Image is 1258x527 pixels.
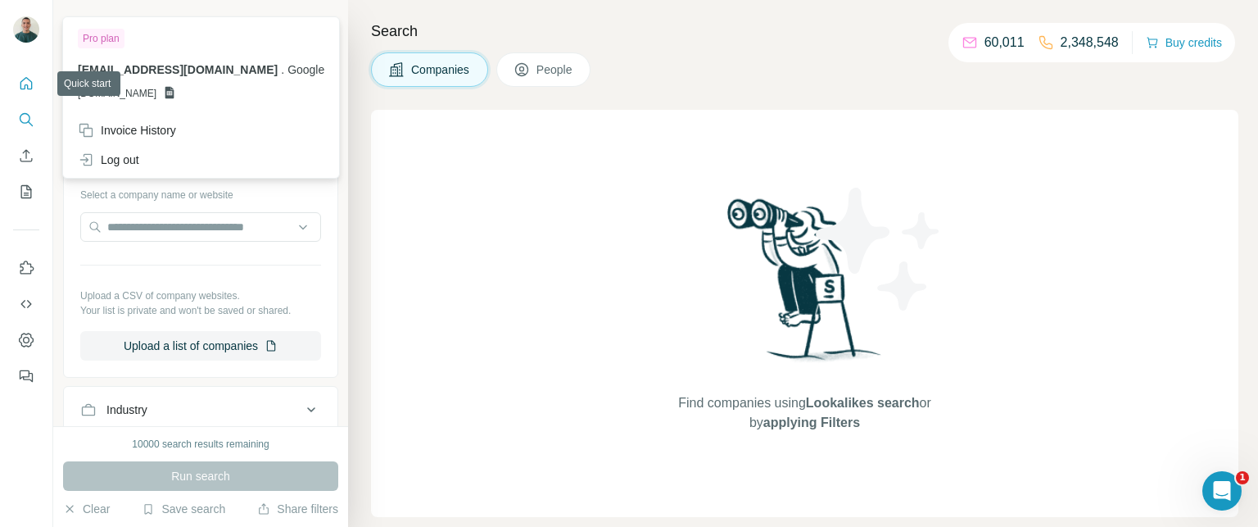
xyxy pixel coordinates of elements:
[63,501,110,517] button: Clear
[984,33,1025,52] p: 60,011
[13,69,39,98] button: Quick start
[257,501,338,517] button: Share filters
[720,194,890,377] img: Surfe Illustration - Woman searching with binoculars
[78,122,176,139] div: Invoice History
[371,20,1238,43] h4: Search
[536,61,574,78] span: People
[80,331,321,361] button: Upload a list of companies
[13,253,39,283] button: Use Surfe on LinkedIn
[673,393,935,433] span: Find companies using or by
[13,289,39,319] button: Use Surfe API
[63,15,115,30] div: New search
[13,177,39,207] button: My lists
[80,181,321,202] div: Select a company name or website
[805,175,953,323] img: Surfe Illustration - Stars
[78,29,124,48] div: Pro plan
[13,141,39,170] button: Enrich CSV
[1236,471,1249,484] span: 1
[287,63,324,76] span: Google
[80,303,321,318] p: Your list is private and won't be saved or shared.
[80,288,321,303] p: Upload a CSV of company websites.
[78,152,139,168] div: Log out
[806,396,920,410] span: Lookalikes search
[78,86,156,101] span: [DOMAIN_NAME]
[142,501,225,517] button: Save search
[411,61,471,78] span: Companies
[13,105,39,134] button: Search
[285,10,348,34] button: Hide
[1202,471,1242,511] iframe: Intercom live chat
[13,325,39,355] button: Dashboard
[1061,33,1119,52] p: 2,348,548
[64,390,337,429] button: Industry
[1146,31,1222,54] button: Buy credits
[281,63,284,76] span: .
[78,63,278,76] span: [EMAIL_ADDRESS][DOMAIN_NAME]
[763,416,860,429] span: applying Filters
[13,361,39,391] button: Feedback
[106,402,147,418] div: Industry
[13,16,39,43] img: Avatar
[132,437,269,452] div: 10000 search results remaining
